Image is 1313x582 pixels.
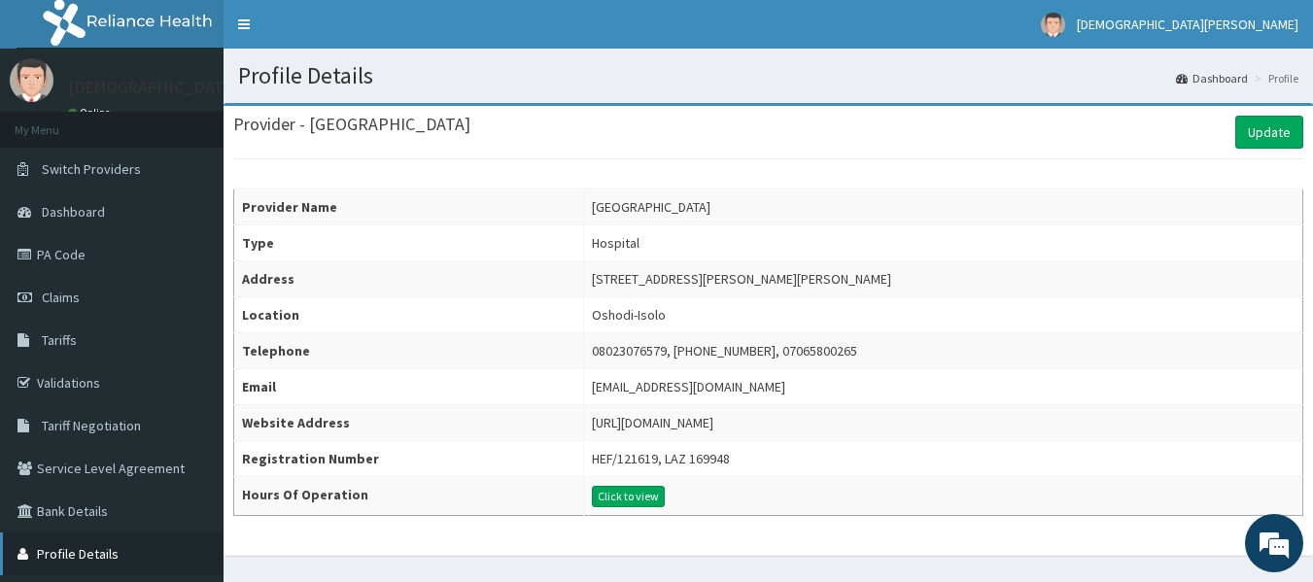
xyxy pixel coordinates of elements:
[592,377,785,396] div: [EMAIL_ADDRESS][DOMAIN_NAME]
[1176,70,1248,86] a: Dashboard
[592,269,891,289] div: [STREET_ADDRESS][PERSON_NAME][PERSON_NAME]
[234,333,584,369] th: Telephone
[233,116,470,133] h3: Provider - [GEOGRAPHIC_DATA]
[234,297,584,333] th: Location
[592,486,665,507] button: Click to view
[592,197,710,217] div: [GEOGRAPHIC_DATA]
[592,233,639,253] div: Hospital
[42,331,77,349] span: Tariffs
[1077,16,1298,33] span: [DEMOGRAPHIC_DATA][PERSON_NAME]
[68,79,367,96] p: [DEMOGRAPHIC_DATA][PERSON_NAME]
[592,341,857,360] div: 08023076579, [PHONE_NUMBER], 07065800265
[68,106,115,120] a: Online
[1250,70,1298,86] li: Profile
[592,449,730,468] div: HEF/121619, LAZ 169948
[1235,116,1303,149] a: Update
[234,369,584,405] th: Email
[234,477,584,516] th: Hours Of Operation
[1041,13,1065,37] img: User Image
[42,289,80,306] span: Claims
[42,160,141,178] span: Switch Providers
[10,58,53,102] img: User Image
[592,413,713,432] div: [URL][DOMAIN_NAME]
[234,189,584,225] th: Provider Name
[234,441,584,477] th: Registration Number
[42,203,105,221] span: Dashboard
[42,417,141,434] span: Tariff Negotiation
[592,305,666,325] div: Oshodi-Isolo
[234,261,584,297] th: Address
[234,405,584,441] th: Website Address
[234,225,584,261] th: Type
[238,63,1298,88] h1: Profile Details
